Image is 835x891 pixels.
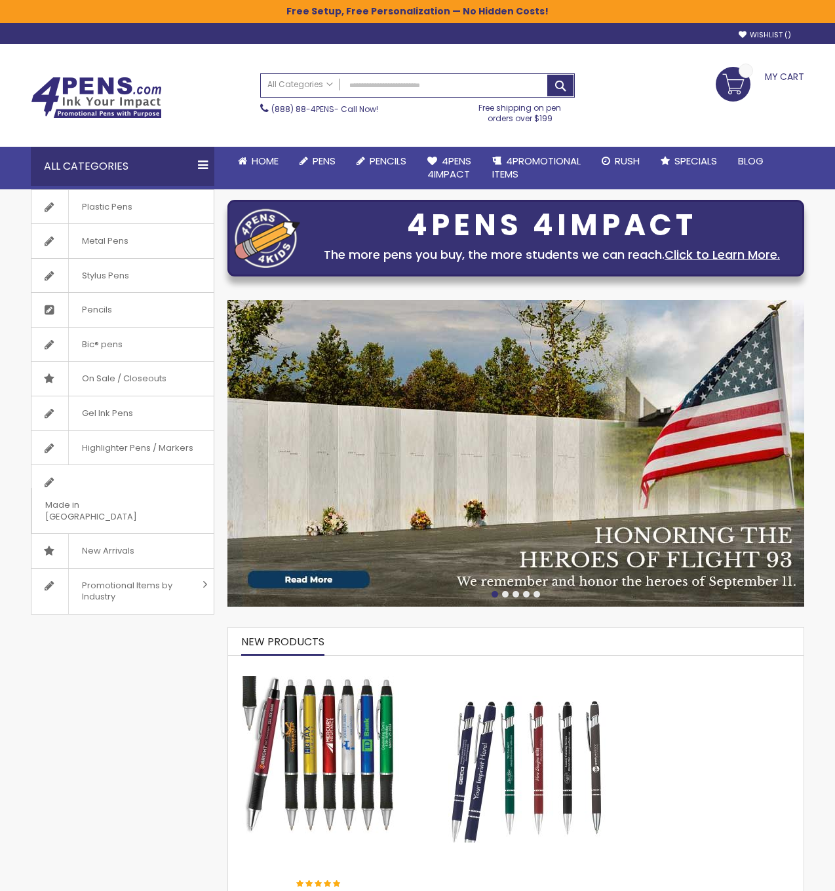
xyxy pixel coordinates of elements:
a: Made in [GEOGRAPHIC_DATA] [31,465,214,533]
span: Promotional Items by Industry [68,569,198,614]
a: Pencils [31,293,214,327]
span: Metal Pens [68,224,142,258]
a: Pens [289,147,346,176]
a: Specials [650,147,728,176]
img: The Barton Custom Pens Special Offer [242,676,399,833]
span: Home [252,154,279,168]
img: Custom Soft Touch Metal Pen - Stylus Top [448,685,606,843]
div: All Categories [31,147,214,186]
span: Specials [674,154,717,168]
a: 4PROMOTIONALITEMS [482,147,591,189]
span: 4PROMOTIONAL ITEMS [492,154,581,181]
a: Blog [728,147,774,176]
span: Plastic Pens [68,190,146,224]
a: 4Pens4impact [417,147,482,189]
span: Blog [738,154,764,168]
span: Made in [GEOGRAPHIC_DATA] [31,488,181,533]
span: Gel Ink Pens [68,396,146,430]
a: Stylus Pens [31,259,214,293]
a: Pencils [346,147,417,176]
div: 100% [296,880,342,889]
a: Gel Ink Pens [31,396,214,430]
a: On Sale / Closeouts [31,362,214,396]
img: 4Pens Custom Pens and Promotional Products [31,77,162,119]
a: Highlighter Pens / Markers [31,431,214,465]
span: Pencils [68,293,125,327]
div: 4PENS 4IMPACT [307,212,797,239]
div: Free shipping on pen orders over $199 [465,98,575,124]
span: New Products [241,634,324,649]
span: New Arrivals [68,534,147,568]
img: /blog/post/patriot-day-reflection.html [227,300,804,607]
a: Click to Learn More. [665,246,780,263]
span: Pens [313,154,336,168]
a: Home [227,147,289,176]
a: Plastic Pens [31,190,214,224]
span: Pencils [370,154,406,168]
a: The Barton Custom Pens Special Offer [228,662,412,673]
a: Metal Pens [31,224,214,258]
span: Bic® pens [68,328,136,362]
a: New Arrivals [31,534,214,568]
a: Bic® pens [31,328,214,362]
span: 4Pens 4impact [427,154,471,181]
a: (888) 88-4PENS [271,104,334,115]
span: On Sale / Closeouts [68,362,180,396]
div: The more pens you buy, the more students we can reach. [307,246,797,264]
a: Wishlist [739,30,791,40]
span: Rush [615,154,640,168]
a: Promotional Items by Industry [31,569,214,614]
span: Highlighter Pens / Markers [68,431,206,465]
a: Rush [591,147,650,176]
a: Custom Soft Touch Metal Pen - Stylus Top [425,662,628,673]
span: Stylus Pens [68,259,142,293]
span: All Categories [267,79,333,90]
img: four_pen_logo.png [235,208,300,268]
span: - Call Now! [271,104,378,115]
a: All Categories [261,74,340,96]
